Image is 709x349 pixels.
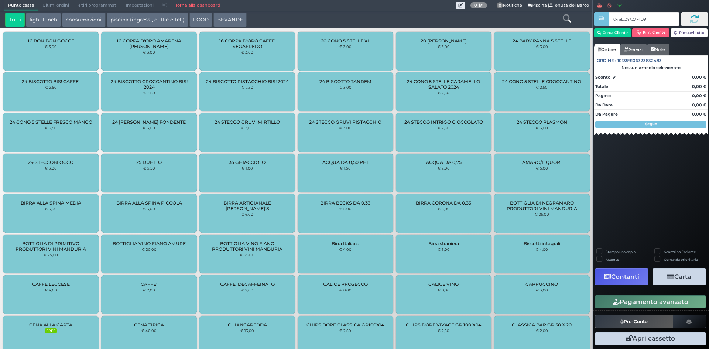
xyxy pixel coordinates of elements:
[143,206,155,211] small: € 3,00
[143,126,155,130] small: € 3,00
[206,200,289,211] span: BIRRA ARTIGIANALE [PERSON_NAME]'S
[474,3,477,8] b: 0
[594,65,708,70] div: Nessun articolo selezionato
[692,75,706,80] strong: 0,00 €
[535,247,548,252] small: € 4,00
[402,79,485,90] span: 24 CONO 5 STELLE CARAMELLO SALATO 2024
[306,322,384,328] span: CHIPS DORE CLASSICA GR100X14
[438,44,450,49] small: € 3,00
[112,119,186,125] span: 24 [PERSON_NAME] FONDENTE
[136,160,162,165] span: 25 DUETTO
[5,13,25,27] button: Tutti
[426,160,462,165] span: ACQUA DA 0,75
[206,79,289,84] span: 24 BISCOTTO PISTACCHIO BIS! 2024
[21,200,81,206] span: BIRRA ALLA SPINA MEDIA
[536,85,548,89] small: € 2,50
[322,160,369,165] span: ACQUA DA 0,50 PET
[45,166,57,170] small: € 3,00
[632,28,669,37] button: Rim. Cliente
[595,84,608,89] strong: Totale
[32,281,70,287] span: CAFFE LECCESE
[595,295,706,308] button: Pagamento avanzato
[339,247,352,252] small: € 4,00
[692,102,706,107] strong: 0,00 €
[339,44,352,49] small: € 3,00
[339,328,351,333] small: € 2,50
[134,322,164,328] span: CENA TIPICA
[647,44,669,55] a: Note
[26,13,61,27] button: light lunch
[535,212,549,216] small: € 25,00
[340,166,351,170] small: € 1,50
[220,281,275,287] span: CAFFE' DECAFFEINATO
[107,13,188,27] button: piscina (ingressi, cuffie e teli)
[143,90,155,95] small: € 2,50
[421,38,467,44] span: 20 [PERSON_NAME]
[339,85,352,89] small: € 3,00
[73,0,121,11] span: Ritiri programmati
[620,44,647,55] a: Servizi
[122,0,158,11] span: Impostazioni
[240,253,254,257] small: € 25,00
[497,2,503,9] span: 0
[143,50,155,54] small: € 3,00
[692,84,706,89] strong: 0,00 €
[189,13,212,27] button: FOOD
[438,288,450,292] small: € 8,00
[206,38,289,49] span: 16 COPPA D'ORO CAFFE' SEGAFREDO
[406,322,481,328] span: CHIPS DORE VIVACE GR.100 X 14
[525,281,558,287] span: CAPPUCCINO
[438,206,450,211] small: € 5,00
[107,38,191,49] span: 16 COPPA D'ORO AMARENA [PERSON_NAME]
[22,79,80,84] span: 24 BISCOTTO BIS! CAFFE'
[241,50,253,54] small: € 3,00
[502,79,581,84] span: 24 CONO 5 STELLE CROCCANTINO
[323,281,368,287] span: CALICE PROSECCO
[438,328,449,333] small: € 2,50
[240,328,254,333] small: € 13,00
[438,247,450,252] small: € 5,00
[215,119,280,125] span: 24 STECCO GRUVI MIRTILLO
[536,288,548,292] small: € 3,00
[524,241,560,246] span: Biscotti integrali
[320,200,370,206] span: BIRRA BECKS DA 0,33
[113,241,186,246] span: BOTTIGLIA VINO FIANO AMURE
[664,249,696,254] label: Scontrino Parlante
[229,160,266,165] span: 35 GHIACCIOLO
[45,328,57,333] small: FREE
[500,200,583,211] span: BOTTIGLIA DI NEGRAMARO PRODUTTORI VINI MANDURIA
[692,93,706,98] strong: 0,00 €
[332,241,359,246] span: Birra Italiana
[617,58,662,64] span: 101359106323832483
[45,85,57,89] small: € 2,50
[228,322,267,328] span: CHIANCAREDDA
[438,90,449,95] small: € 2,50
[595,332,706,345] button: Apri cassetto
[143,166,155,170] small: € 2,50
[339,126,352,130] small: € 3,00
[242,85,253,89] small: € 2,50
[645,122,657,126] strong: Segue
[595,112,618,117] strong: Da Pagare
[609,12,679,26] input: Codice Cliente
[319,79,371,84] span: 24 BISCOTTO TANDEM
[9,241,92,252] span: BOTTIGLIA DI PRIMITIVO PRODUTTORI VINI MANDURIA
[536,126,548,130] small: € 3,00
[45,44,57,49] small: € 3,00
[692,112,706,117] strong: 0,00 €
[595,268,648,285] button: Contanti
[606,257,619,262] label: Asporto
[606,249,636,254] label: Stampa una copia
[597,58,616,64] span: Ordine :
[116,200,182,206] span: BIRRA ALLA SPINA PICCOLA
[143,288,155,292] small: € 2,00
[594,28,631,37] button: Cerca Cliente
[339,206,352,211] small: € 5,00
[10,119,92,125] span: 24 CONO 5 STELLE FRESCO MANGO
[242,166,253,170] small: € 1,00
[428,241,459,246] span: Birra straniera
[309,119,381,125] span: 24 STECCO GRUVI PISTACCHIO
[28,160,73,165] span: 24 STECCOBLOCCO
[38,0,73,11] span: Ultimi ordini
[171,0,224,11] a: Torna alla dashboard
